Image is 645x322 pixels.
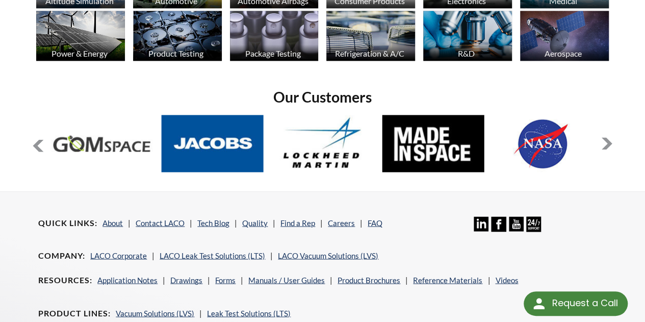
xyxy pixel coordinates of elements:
[97,275,158,284] a: Application Notes
[161,115,263,172] img: Jacobs.jpg
[368,218,382,227] a: FAQ
[35,48,124,58] div: Power & Energy
[36,11,125,60] img: industry_Power-2_670x376.jpg
[552,291,617,315] div: Request a Call
[524,291,628,316] div: Request a Call
[197,218,229,227] a: Tech Blog
[272,115,374,172] img: Lockheed-Martin.jpg
[520,11,609,60] img: Artboard_1.jpg
[207,308,291,317] a: Leak Test Solutions (LTS)
[160,251,265,260] a: LACO Leak Test Solutions (LTS)
[413,275,482,284] a: Reference Materials
[132,48,221,58] div: Product Testing
[170,275,202,284] a: Drawings
[325,48,414,58] div: Refrigeration & A/C
[38,250,85,261] h4: Company
[38,275,92,285] h4: Resources
[326,11,415,63] a: Refrigeration & A/C
[136,218,185,227] a: Contact LACO
[338,275,400,284] a: Product Brochures
[116,308,194,317] a: Vacuum Solutions (LVS)
[230,11,319,60] img: industry_Package_670x376.jpg
[32,88,613,107] h2: Our Customers
[495,275,518,284] a: Videos
[51,115,153,172] img: GOM-Space.jpg
[102,218,123,227] a: About
[90,251,147,260] a: LACO Corporate
[248,275,325,284] a: Manuals / User Guides
[228,48,318,58] div: Package Testing
[38,217,97,228] h4: Quick Links
[423,11,512,60] img: industry_R_D_670x376.jpg
[526,224,541,233] a: 24/7 Support
[36,11,125,63] a: Power & Energy
[326,11,415,60] img: industry_HVAC_670x376.jpg
[230,11,319,63] a: Package Testing
[423,11,512,63] a: R&D
[422,48,511,58] div: R&D
[133,11,222,60] img: industry_ProductTesting_670x376.jpg
[520,11,609,63] a: Aerospace
[492,115,594,172] img: NASA.jpg
[38,308,111,318] h4: Product Lines
[133,11,222,63] a: Product Testing
[328,218,355,227] a: Careers
[519,48,608,58] div: Aerospace
[215,275,236,284] a: Forms
[526,216,541,231] img: 24/7 Support Icon
[280,218,315,227] a: Find a Rep
[382,115,484,172] img: MadeInSpace.jpg
[531,295,547,312] img: round button
[278,251,378,260] a: LACO Vacuum Solutions (LVS)
[242,218,268,227] a: Quality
